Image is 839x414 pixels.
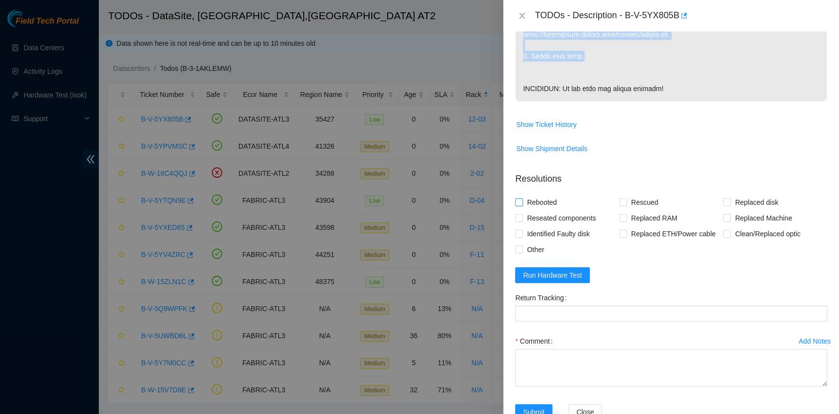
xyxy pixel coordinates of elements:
[516,117,577,132] button: Show Ticket History
[731,210,796,226] span: Replaced Machine
[523,226,594,242] span: Identified Faulty disk
[523,194,561,210] span: Rebooted
[627,226,720,242] span: Replaced ETH/Power cable
[516,143,587,154] span: Show Shipment Details
[627,194,662,210] span: Rescued
[523,210,600,226] span: Reseated components
[799,338,831,345] div: Add Notes
[731,194,782,210] span: Replaced disk
[535,8,827,24] div: TODOs - Description - B-V-5YX805B
[523,242,548,257] span: Other
[515,11,529,21] button: Close
[515,306,827,321] input: Return Tracking
[515,267,590,283] button: Run Hardware Test
[523,270,582,281] span: Run Hardware Test
[515,290,571,306] label: Return Tracking
[518,12,526,20] span: close
[627,210,681,226] span: Replaced RAM
[516,119,577,130] span: Show Ticket History
[515,333,556,349] label: Comment
[516,141,588,157] button: Show Shipment Details
[515,164,827,186] p: Resolutions
[798,333,831,349] button: Add Notes
[515,349,827,386] textarea: Comment
[731,226,804,242] span: Clean/Replaced optic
